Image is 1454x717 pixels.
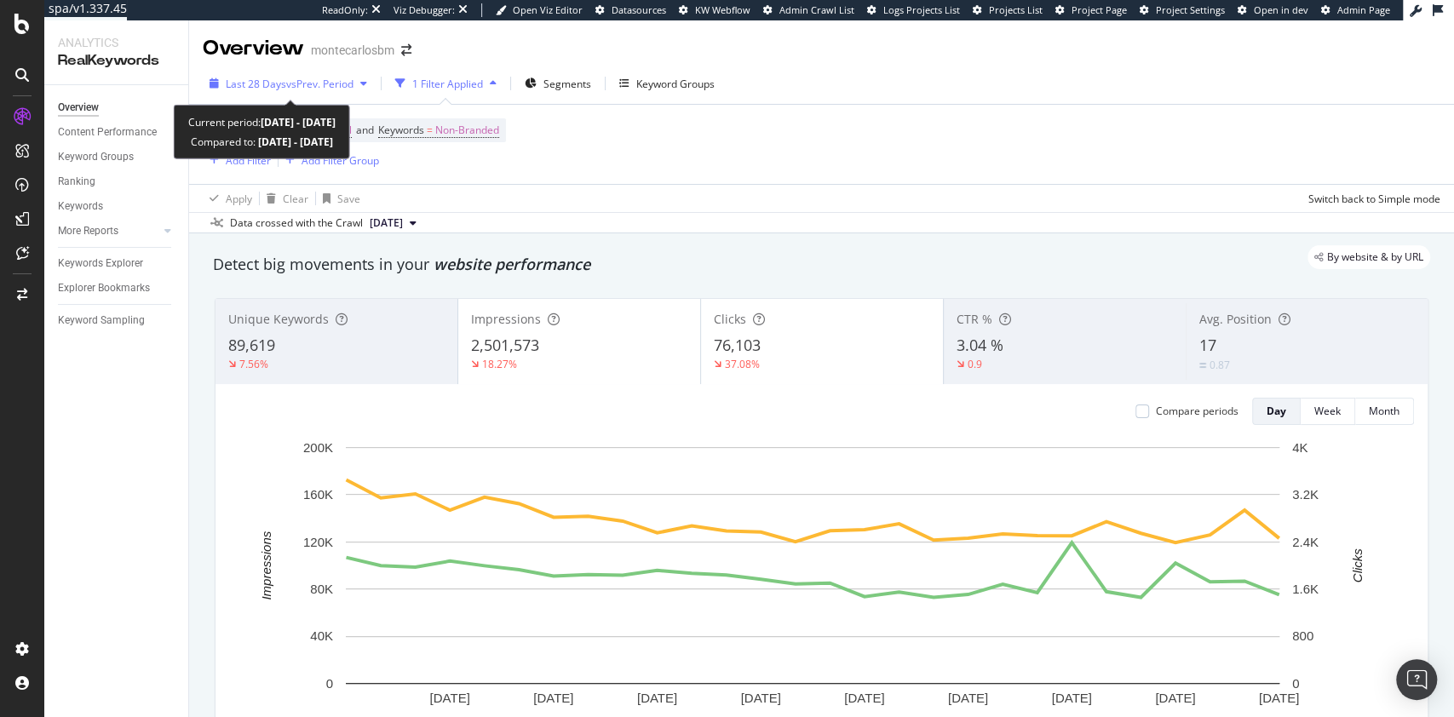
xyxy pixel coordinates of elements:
[471,335,539,355] span: 2,501,573
[228,311,329,327] span: Unique Keywords
[58,198,103,215] div: Keywords
[1292,628,1313,643] text: 800
[1259,691,1299,705] text: [DATE]
[714,311,746,327] span: Clicks
[1396,659,1437,700] div: Open Intercom Messenger
[303,440,333,455] text: 200K
[513,3,583,16] span: Open Viz Editor
[1252,398,1301,425] button: Day
[1292,535,1319,549] text: 2.4K
[203,150,271,170] button: Add Filter
[427,123,433,137] span: =
[1301,398,1355,425] button: Week
[260,185,308,212] button: Clear
[1072,3,1127,16] span: Project Page
[58,222,159,240] a: More Reports
[435,118,499,142] span: Non-Branded
[58,148,134,166] div: Keyword Groups
[518,70,598,97] button: Segments
[496,3,583,17] a: Open Viz Editor
[636,77,715,91] div: Keyword Groups
[948,691,988,705] text: [DATE]
[1292,582,1319,596] text: 1.6K
[695,3,750,16] span: KW Webflow
[612,70,721,97] button: Keyword Groups
[58,99,99,117] div: Overview
[356,123,374,137] span: and
[326,676,333,691] text: 0
[363,213,423,233] button: [DATE]
[725,357,760,371] div: 37.08%
[58,148,176,166] a: Keyword Groups
[388,70,503,97] button: 1 Filter Applied
[58,279,176,297] a: Explorer Bookmarks
[1355,398,1414,425] button: Month
[302,153,379,168] div: Add Filter Group
[1292,676,1299,691] text: 0
[957,335,1003,355] span: 3.04 %
[471,311,541,327] span: Impressions
[58,279,150,297] div: Explorer Bookmarks
[303,487,333,502] text: 160K
[1307,245,1430,269] div: legacy label
[763,3,854,17] a: Admin Crawl List
[226,153,271,168] div: Add Filter
[1055,3,1127,17] a: Project Page
[1156,404,1238,418] div: Compare periods
[1156,3,1225,16] span: Project Settings
[989,3,1043,16] span: Projects List
[322,3,368,17] div: ReadOnly:
[714,335,761,355] span: 76,103
[401,44,411,56] div: arrow-right-arrow-left
[968,357,982,371] div: 0.9
[1302,185,1440,212] button: Switch back to Simple mode
[1321,3,1390,17] a: Admin Page
[378,123,424,137] span: Keywords
[1337,3,1390,16] span: Admin Page
[310,628,333,643] text: 40K
[1267,404,1286,418] div: Day
[412,77,483,91] div: 1 Filter Applied
[612,3,666,16] span: Datasources
[1369,404,1399,418] div: Month
[1199,335,1216,355] span: 17
[1199,363,1206,368] img: Equal
[1314,404,1341,418] div: Week
[316,185,360,212] button: Save
[370,215,403,231] span: 2025 Aug. 21st
[1254,3,1308,16] span: Open in dev
[58,255,143,272] div: Keywords Explorer
[337,192,360,206] div: Save
[203,70,374,97] button: Last 28 DaysvsPrev. Period
[226,77,286,91] span: Last 28 Days
[1238,3,1308,17] a: Open in dev
[230,215,363,231] div: Data crossed with the Crawl
[58,222,118,240] div: More Reports
[430,691,470,705] text: [DATE]
[1199,311,1272,327] span: Avg. Position
[1308,192,1440,206] div: Switch back to Simple mode
[261,115,336,129] b: [DATE] - [DATE]
[58,255,176,272] a: Keywords Explorer
[58,173,176,191] a: Ranking
[259,531,273,599] text: Impressions
[867,3,960,17] a: Logs Projects List
[844,691,884,705] text: [DATE]
[1140,3,1225,17] a: Project Settings
[58,34,175,51] div: Analytics
[58,123,176,141] a: Content Performance
[533,691,573,705] text: [DATE]
[58,312,145,330] div: Keyword Sampling
[741,691,781,705] text: [DATE]
[1155,691,1195,705] text: [DATE]
[1292,487,1319,502] text: 3.2K
[394,3,455,17] div: Viz Debugger:
[1350,548,1365,582] text: Clicks
[203,185,252,212] button: Apply
[239,357,268,371] div: 7.56%
[637,691,677,705] text: [DATE]
[779,3,854,16] span: Admin Crawl List
[679,3,750,17] a: KW Webflow
[283,192,308,206] div: Clear
[188,112,336,132] div: Current period:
